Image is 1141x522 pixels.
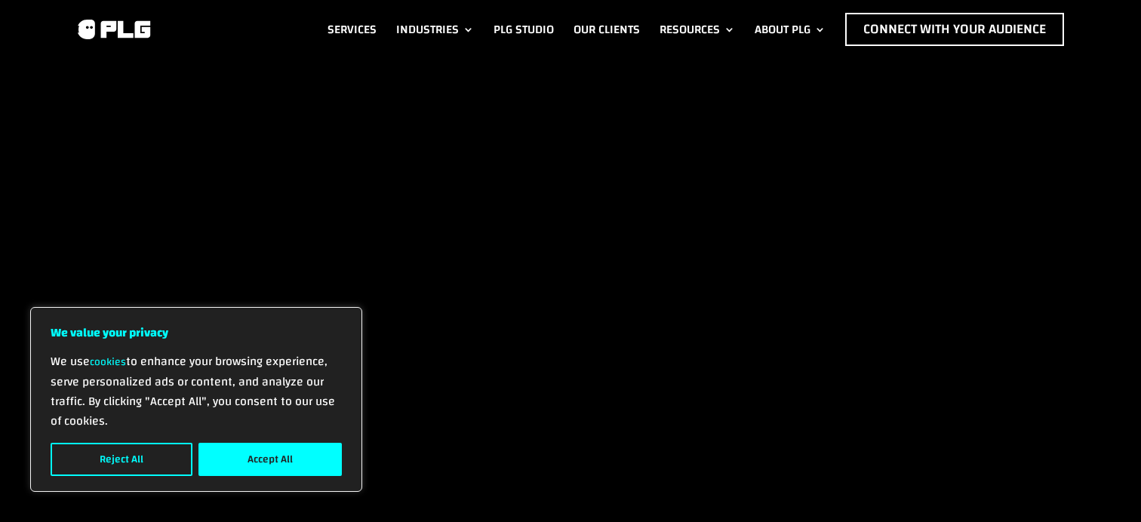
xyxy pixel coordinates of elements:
[755,13,826,46] a: About PLG
[574,13,640,46] a: Our Clients
[494,13,554,46] a: PLG Studio
[51,323,342,342] p: We value your privacy
[90,352,126,372] a: cookies
[51,443,192,476] button: Reject All
[396,13,474,46] a: Industries
[660,13,735,46] a: Resources
[51,352,342,431] p: We use to enhance your browsing experience, serve personalized ads or content, and analyze our tr...
[845,13,1064,46] a: Connect with Your Audience
[198,443,342,476] button: Accept All
[328,13,377,46] a: Services
[30,307,362,492] div: We value your privacy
